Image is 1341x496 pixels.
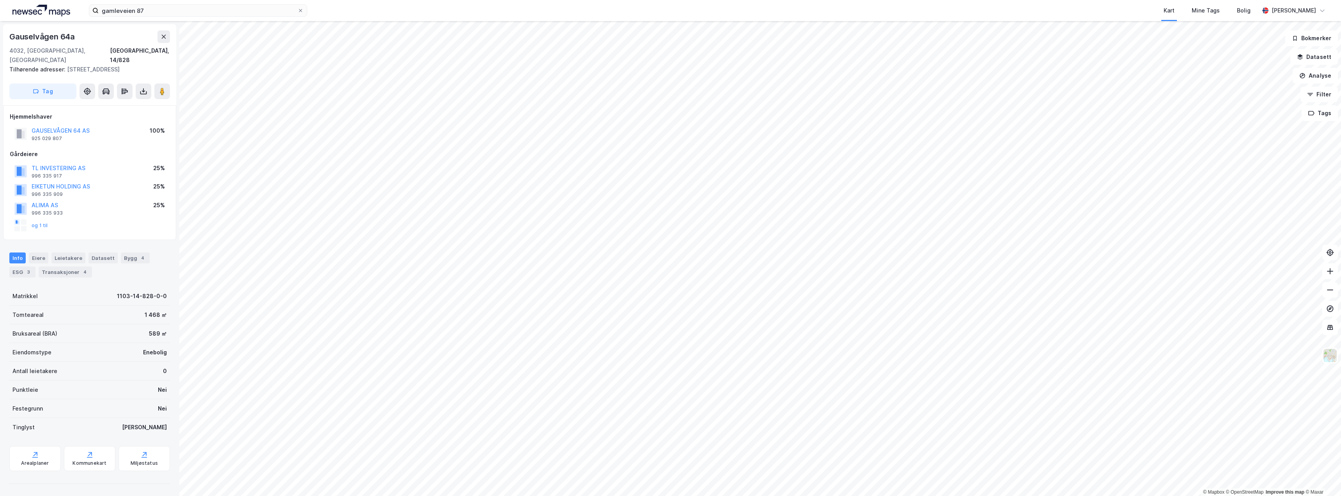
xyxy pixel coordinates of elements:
div: ESG [9,267,35,277]
div: Gårdeiere [10,149,170,159]
div: Mine Tags [1192,6,1220,15]
div: Miljøstatus [131,460,158,466]
div: 25% [153,164,165,173]
div: 996 335 933 [32,210,63,216]
div: Eiendomstype [12,348,51,357]
div: Arealplaner [21,460,49,466]
div: 4032, [GEOGRAPHIC_DATA], [GEOGRAPHIC_DATA] [9,46,110,65]
div: Info [9,252,26,263]
div: 25% [153,201,165,210]
div: Matrikkel [12,292,38,301]
div: [STREET_ADDRESS] [9,65,164,74]
div: Bruksareal (BRA) [12,329,57,338]
iframe: Chat Widget [1302,459,1341,496]
div: Bygg [121,252,150,263]
div: Hjemmelshaver [10,112,170,121]
span: Tilhørende adresser: [9,66,67,73]
div: Kommunekart [73,460,106,466]
div: 996 335 909 [32,191,63,197]
div: Eiere [29,252,48,263]
div: 25% [153,182,165,191]
div: Nei [158,404,167,413]
button: Bokmerker [1285,30,1338,46]
div: 3 [25,268,32,276]
div: 925 029 807 [32,135,62,142]
div: 996 335 917 [32,173,62,179]
div: Festegrunn [12,404,43,413]
div: Tomteareal [12,310,44,320]
div: Nei [158,385,167,395]
div: Kart [1164,6,1175,15]
div: 4 [139,254,147,262]
div: Enebolig [143,348,167,357]
button: Tag [9,84,76,99]
div: Bolig [1237,6,1251,15]
div: Leietakere [51,252,85,263]
button: Analyse [1293,68,1338,84]
div: Antall leietakere [12,366,57,376]
div: Punktleie [12,385,38,395]
div: 0 [163,366,167,376]
input: Søk på adresse, matrikkel, gårdeiere, leietakere eller personer [99,5,297,16]
button: Filter [1300,87,1338,102]
img: logo.a4113a55bc3d86da70a041830d287a7e.svg [12,5,70,16]
a: OpenStreetMap [1226,489,1264,495]
div: 4 [81,268,89,276]
div: 1 468 ㎡ [145,310,167,320]
div: Tinglyst [12,423,35,432]
div: Kontrollprogram for chat [1302,459,1341,496]
div: Transaksjoner [39,267,92,277]
button: Tags [1302,105,1338,121]
div: 100% [150,126,165,135]
div: Datasett [88,252,118,263]
a: Mapbox [1203,489,1224,495]
img: Z [1323,348,1337,363]
button: Datasett [1290,49,1338,65]
div: 1103-14-828-0-0 [117,292,167,301]
div: [GEOGRAPHIC_DATA], 14/828 [110,46,170,65]
a: Improve this map [1266,489,1304,495]
div: [PERSON_NAME] [1272,6,1316,15]
div: 589 ㎡ [149,329,167,338]
div: Gauselvågen 64a [9,30,76,43]
div: [PERSON_NAME] [122,423,167,432]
